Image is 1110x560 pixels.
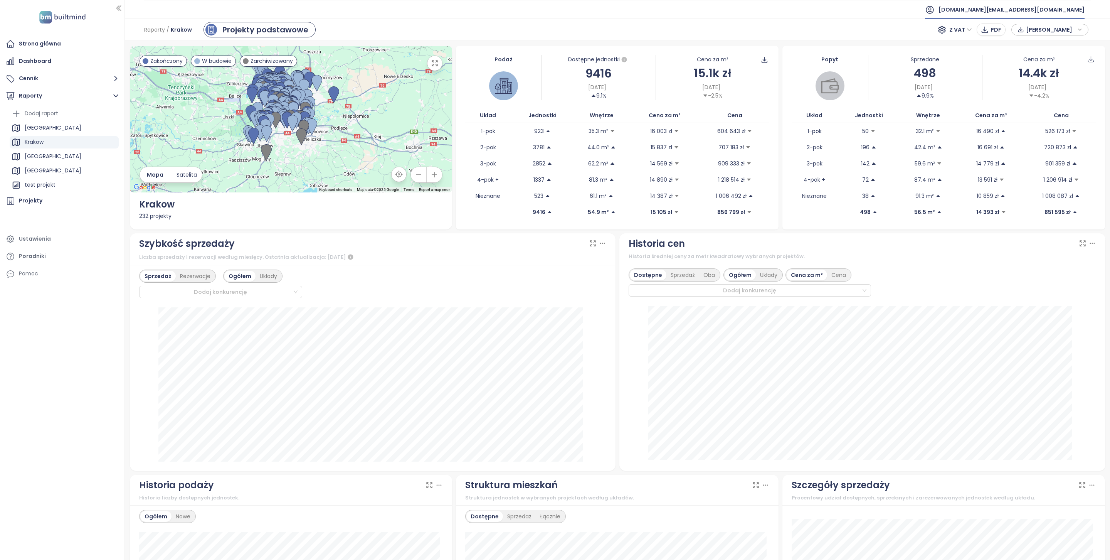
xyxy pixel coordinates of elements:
[901,108,956,123] th: Wnętrze
[533,143,545,152] p: 3781
[1029,93,1034,98] span: caret-down
[465,494,769,502] div: Struktura jednostek w wybranych projektach według układów.
[546,177,552,182] span: caret-up
[4,249,121,264] a: Poradniki
[466,511,503,522] div: Dostępne
[746,161,752,166] span: caret-down
[868,55,982,64] div: Sprzedane
[716,192,747,200] p: 1 006 492 zł
[935,193,941,199] span: caret-up
[999,145,1005,150] span: caret-up
[977,143,998,152] p: 16 691 zł
[608,193,614,199] span: caret-up
[914,208,935,216] p: 56.5 m²
[533,159,545,168] p: 2852
[697,55,728,64] div: Cena za m²
[938,0,1085,19] span: [DOMAIN_NAME][EMAIL_ADDRESS][DOMAIN_NAME]
[1026,24,1076,35] span: [PERSON_NAME]
[787,270,827,280] div: Cena za m²
[1071,128,1077,134] span: caret-down
[674,128,679,134] span: caret-down
[590,192,607,200] p: 61.1 m²
[1043,175,1072,184] p: 1 206 914 zł
[629,236,685,251] div: Historia cen
[870,193,876,199] span: caret-up
[837,108,900,123] th: Jednostki
[861,159,869,168] p: 142
[916,93,922,98] span: caret-up
[465,123,511,139] td: 1-pok
[610,128,615,134] span: caret-down
[1001,128,1006,134] span: caret-up
[792,188,837,204] td: Nieznane
[465,172,511,188] td: 4-pok +
[166,23,169,37] span: /
[10,165,119,177] div: [GEOGRAPHIC_DATA]
[956,108,1026,123] th: Cena za m²
[937,177,942,182] span: caret-up
[139,236,235,251] div: Szybkość sprzedaży
[674,193,679,199] span: caret-down
[674,177,679,182] span: caret-down
[19,56,51,66] div: Dashboard
[202,57,232,65] span: W budowie
[144,23,165,37] span: Raporty
[542,55,656,64] div: Dostępne jednostki
[319,187,352,192] button: Keyboard shortcuts
[1073,145,1078,150] span: caret-up
[546,145,552,150] span: caret-up
[150,57,183,65] span: Zakończony
[1000,193,1006,199] span: caret-up
[4,266,121,282] div: Pomoc
[465,108,511,123] th: Układ
[1074,177,1079,182] span: caret-down
[746,177,752,182] span: caret-down
[629,108,700,123] th: Cena za m²
[872,209,878,215] span: caret-up
[703,93,708,98] span: caret-down
[176,271,215,282] div: Rezerwacje
[717,208,745,216] p: 856 799 zł
[591,91,607,100] div: 9.1%
[700,108,770,123] th: Cena
[747,209,752,215] span: caret-down
[465,155,511,172] td: 3-pok
[977,24,1006,36] button: PDF
[404,187,414,192] a: Terms
[699,270,719,280] div: Oba
[139,253,607,262] div: Liczba sprzedaży i rezerwacji według miesięcy. Ostatnia aktualizacja: [DATE]
[915,159,935,168] p: 59.6 m²
[589,127,608,135] p: 35.3 m²
[792,155,837,172] td: 3-pok
[999,177,1004,182] span: caret-down
[1026,108,1096,123] th: Cena
[25,109,58,118] div: Dodaj raport
[533,175,545,184] p: 1337
[674,161,679,166] span: caret-down
[4,54,121,69] a: Dashboard
[976,127,999,135] p: 16 490 zł
[19,269,38,278] div: Pomoc
[19,39,61,49] div: Strona główna
[976,208,999,216] p: 14 393 zł
[140,511,172,522] div: Ogółem
[792,55,868,64] div: Popyt
[862,175,869,184] p: 72
[4,36,121,52] a: Strona główna
[915,83,933,91] span: [DATE]
[1044,143,1071,152] p: 720 873 zł
[629,253,1096,260] div: Historia średniej ceny za metr kwadratowy wybranych projektów.
[545,128,551,134] span: caret-up
[588,208,609,216] p: 54.9 m²
[25,180,55,190] div: test projekt
[503,511,536,522] div: Sprzedaż
[251,57,293,65] span: Zarchiwizowany
[937,145,942,150] span: caret-up
[862,127,869,135] p: 50
[1045,159,1070,168] p: 901 359 zł
[140,167,171,182] button: Mapa
[748,193,753,199] span: caret-up
[588,159,608,168] p: 62.2 m²
[718,143,744,152] p: 707 183 zł
[10,150,119,163] div: [GEOGRAPHIC_DATA]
